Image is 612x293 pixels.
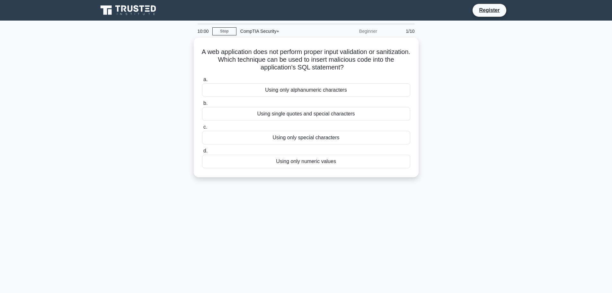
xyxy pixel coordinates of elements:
[475,6,503,14] a: Register
[325,25,381,38] div: Beginner
[203,77,208,82] span: a.
[203,124,207,130] span: c.
[202,131,410,144] div: Using only special characters
[236,25,325,38] div: CompTIA Security+
[202,107,410,121] div: Using single quotes and special characters
[194,25,212,38] div: 10:00
[201,48,411,72] h5: A web application does not perform proper input validation or sanitization. Which technique can b...
[202,155,410,168] div: Using only numeric values
[203,148,208,153] span: d.
[381,25,419,38] div: 1/10
[203,100,208,106] span: b.
[212,27,236,35] a: Stop
[202,83,410,97] div: Using only alphanumeric characters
